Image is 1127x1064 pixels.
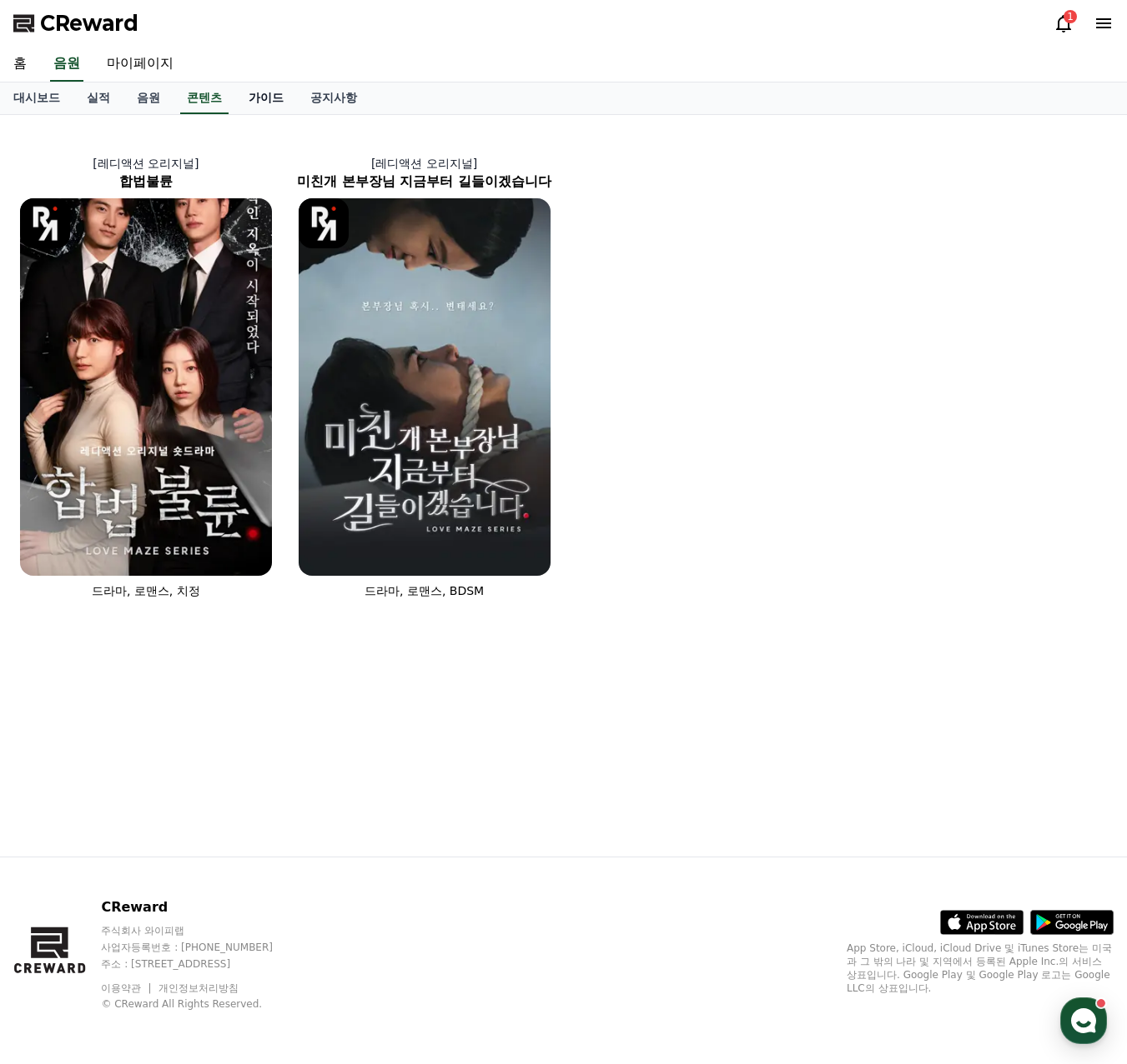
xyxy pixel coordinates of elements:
img: 합법불륜 [20,198,272,576]
img: 미친개 본부장님 지금부터 길들이겠습니다 [299,198,551,576]
p: 주소 : [STREET_ADDRESS] [101,957,304,971]
a: [레디액션 오리지널] 미친개 본부장님 지금부터 길들이겠습니다 미친개 본부장님 지금부터 길들이겠습니다 [object Object] Logo 드라마, 로맨스, BDSM [285,142,564,612]
a: 콘텐츠 [180,82,229,114]
span: 설정 [258,553,278,567]
a: 음원 [50,47,83,82]
a: 음원 [123,82,174,114]
p: [레디액션 오리지널] [7,155,285,172]
p: 사업자등록번호 : [PHONE_NUMBER] [101,941,304,954]
h2: 미친개 본부장님 지금부터 길들이겠습니다 [285,172,564,192]
h2: 합법불륜 [7,172,285,192]
span: 대화 [153,554,173,567]
span: CReward [40,10,138,37]
a: 공지사항 [297,82,370,114]
a: 1 [1054,13,1074,33]
a: 설정 [215,528,320,570]
p: App Store, iCloud, iCloud Drive 및 iTunes Store는 미국과 그 밖의 나라 및 지역에서 등록된 Apple Inc.의 서비스 상표입니다. Goo... [847,942,1114,995]
a: 개인정보처리방침 [158,982,239,994]
span: 드라마, 로맨스, BDSM [365,584,484,597]
a: [레디액션 오리지널] 합법불륜 합법불륜 [object Object] Logo 드라마, 로맨스, 치정 [7,142,285,612]
a: 대화 [110,528,215,570]
a: 마이페이지 [93,47,187,82]
a: 홈 [5,528,110,570]
span: 드라마, 로맨스, 치정 [92,584,200,597]
p: 주식회사 와이피랩 [101,924,304,937]
a: 가이드 [235,82,297,114]
p: CReward [101,897,304,917]
a: 실적 [73,82,123,114]
div: 1 [1064,10,1077,23]
img: [object Object] Logo [299,198,349,248]
span: 홈 [53,553,63,567]
p: © CReward All Rights Reserved. [101,997,304,1011]
p: [레디액션 오리지널] [285,155,564,172]
img: [object Object] Logo [20,198,70,248]
a: 이용약관 [101,982,153,994]
a: CReward [13,10,138,37]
